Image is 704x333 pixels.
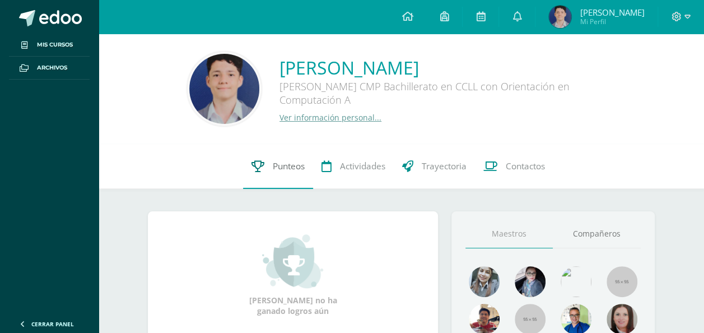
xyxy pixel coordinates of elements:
span: Actividades [340,160,385,172]
div: [PERSON_NAME] CMP Bachillerato en CCLL con Orientación en Computación A [279,80,616,112]
a: Punteos [243,144,313,189]
a: Compañeros [553,220,641,248]
span: Trayectoria [422,160,467,172]
a: Contactos [475,144,553,189]
span: Mis cursos [37,40,73,49]
a: [PERSON_NAME] [279,55,616,80]
a: Trayectoria [394,144,475,189]
img: c25c8a4a46aeab7e345bf0f34826bacf.png [561,266,591,297]
a: Maestros [465,220,553,248]
span: Cerrar panel [31,320,74,328]
span: Archivos [37,63,67,72]
span: Contactos [506,160,545,172]
a: Actividades [313,144,394,189]
a: Mis cursos [9,34,90,57]
img: achievement_small.png [262,233,323,289]
span: Mi Perfil [580,17,644,26]
a: Archivos [9,57,90,80]
span: [PERSON_NAME] [580,7,644,18]
span: Punteos [273,160,305,172]
img: 55x55 [607,266,637,297]
a: Ver información personal... [279,112,381,123]
img: 45bd7986b8947ad7e5894cbc9b781108.png [469,266,500,297]
img: b8baad08a0802a54ee139394226d2cf3.png [515,266,546,297]
img: 10c4c540e5b38394ddd0b1d0076a9043.png [549,6,571,28]
div: [PERSON_NAME] no ha ganado logros aún [237,233,349,316]
img: a1528a328a8693b8bf63418ecc632967.png [189,54,259,124]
